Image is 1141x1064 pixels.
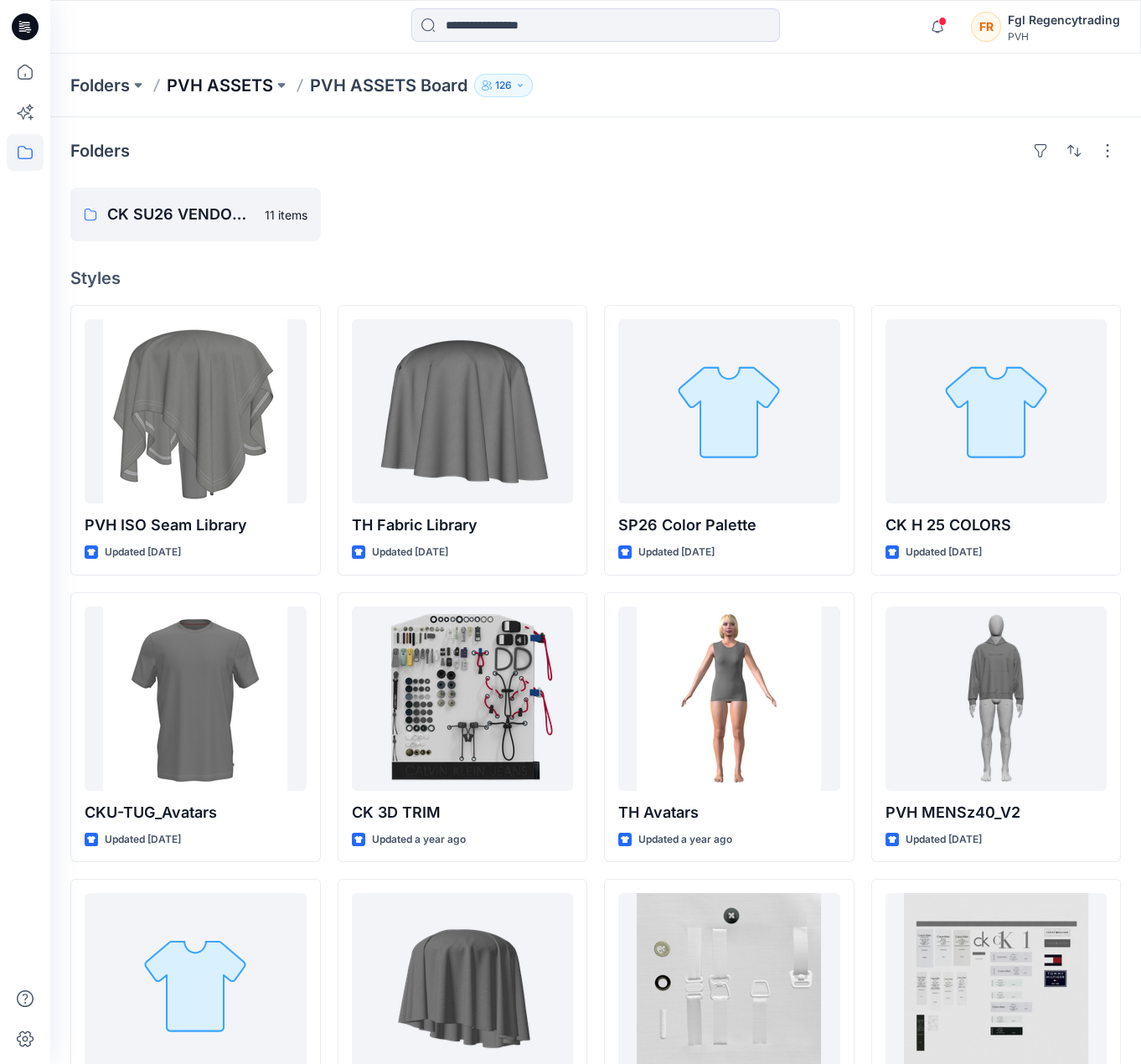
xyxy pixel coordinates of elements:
p: Updated [DATE] [638,544,715,561]
p: Updated [DATE] [105,831,181,849]
a: PVH MENSz40_V2 [885,607,1107,791]
a: CK SU26 VENDOR ASSETS11 items [70,188,321,241]
h4: Folders [70,141,130,161]
p: TH Fabric Library [352,514,574,537]
p: SP26 Color Palette [618,514,840,537]
p: PVH MENSz40_V2 [885,801,1107,824]
p: PVH ASSETS Board [310,74,467,97]
p: 126 [495,76,512,95]
div: FR [971,12,1001,42]
p: Updated [DATE] [906,831,982,849]
p: CK H 25 COLORS [885,514,1107,537]
p: CK 3D TRIM [352,801,574,824]
p: TH Avatars [618,801,840,824]
h4: Styles [70,268,1121,288]
p: Updated a year ago [638,831,732,849]
a: Folders [70,74,130,97]
a: TH Fabric Library [352,319,574,504]
p: CK SU26 VENDOR ASSETS [107,203,255,226]
p: 11 items [265,206,307,224]
p: Updated [DATE] [906,544,982,561]
a: PVH ISO Seam Library [85,319,307,504]
a: CK 3D TRIM [352,607,574,791]
a: CKU-TUG_Avatars [85,607,307,791]
div: Fgl Regencytrading [1008,10,1120,30]
p: Updated [DATE] [372,544,448,561]
button: 126 [474,74,533,97]
p: PVH ISO Seam Library [85,514,307,537]
p: Updated a year ago [372,831,466,849]
a: CK H 25 COLORS [885,319,1107,504]
p: Updated [DATE] [105,544,181,561]
a: SP26 Color Palette [618,319,840,504]
a: TH Avatars [618,607,840,791]
p: CKU-TUG_Avatars [85,801,307,824]
div: PVH [1008,30,1120,43]
a: PVH ASSETS [167,74,273,97]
